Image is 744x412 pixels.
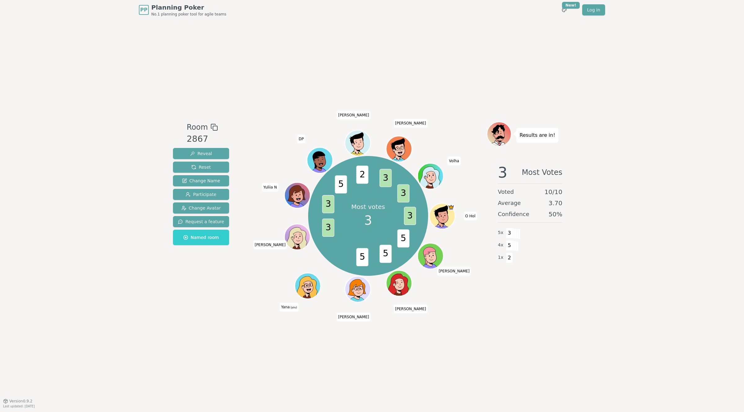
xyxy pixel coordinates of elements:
span: 5 x [498,229,503,236]
div: New! [562,2,580,9]
span: 2 [506,253,513,263]
span: Click to change your name [437,267,471,275]
button: Reveal [173,148,229,159]
div: 2867 [187,133,218,145]
span: 3 [506,228,513,238]
button: Change Name [173,175,229,186]
span: 3 [364,211,372,230]
span: 3 [379,169,392,187]
button: Named room [173,230,229,245]
span: Change Name [182,178,220,184]
span: Last updated: [DATE] [3,405,35,408]
button: Change Avatar [173,202,229,214]
span: Click to change your name [337,313,371,321]
p: Most votes [351,202,385,211]
button: Version0.9.2 [3,399,33,404]
span: 3.70 [548,199,562,207]
span: 3 [498,165,507,180]
span: Click to change your name [297,134,305,143]
span: Room [187,122,208,133]
span: Version 0.9.2 [9,399,33,404]
span: 3 [322,219,334,237]
span: 3 [404,207,416,225]
span: Request a feature [178,219,224,225]
span: 5 [506,240,513,251]
button: Request a feature [173,216,229,227]
span: Named room [183,234,219,241]
span: Planning Poker [151,3,226,12]
span: Click to change your name [394,119,428,128]
span: Click to change your name [394,304,428,313]
span: No.1 planning poker tool for agile teams [151,12,226,17]
span: Click to change your name [280,303,299,311]
span: 5 [397,229,409,248]
span: 5 [335,176,347,194]
button: Participate [173,189,229,200]
span: 10 / 10 [544,188,562,196]
span: 4 x [498,242,503,249]
span: Confidence [498,210,529,219]
p: Results are in! [520,131,555,140]
span: Click to change your name [337,111,371,119]
span: 50 % [549,210,562,219]
span: (you) [290,306,297,309]
span: 1 x [498,254,503,261]
button: New! [559,4,570,15]
span: O Hol is the host [448,204,454,210]
span: Change Avatar [181,205,221,211]
span: Participate [186,191,216,197]
span: Reveal [190,150,212,157]
a: PPPlanning PokerNo.1 planning poker tool for agile teams [139,3,226,17]
span: 3 [397,184,409,203]
span: 5 [379,245,392,263]
span: PP [140,6,147,14]
span: Voted [498,188,514,196]
button: Reset [173,162,229,173]
span: Reset [191,164,211,170]
span: 2 [356,166,368,184]
a: Log in [582,4,605,15]
button: Click to change your avatar [295,274,320,298]
span: Most Votes [522,165,562,180]
span: Click to change your name [447,156,461,165]
span: Click to change your name [262,183,278,192]
span: 5 [356,248,368,266]
span: Click to change your name [464,212,477,220]
span: Click to change your name [253,240,287,249]
span: Average [498,199,521,207]
span: 3 [322,195,334,213]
